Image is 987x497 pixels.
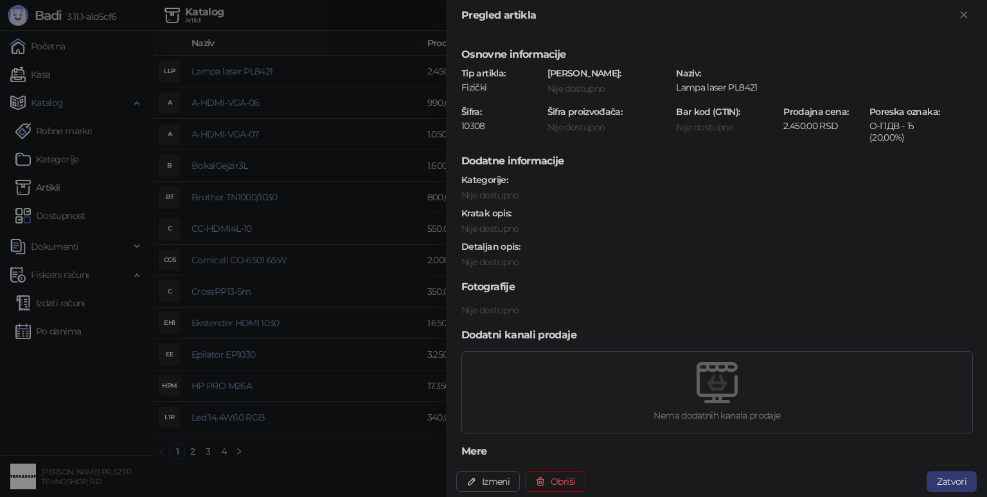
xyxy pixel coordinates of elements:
[461,106,481,118] strong: Šifra :
[676,121,734,133] span: Nije dostupno
[525,471,585,492] button: Obriši
[461,256,519,268] span: Nije dostupno
[547,106,623,118] strong: Šifra proizvođača :
[461,241,520,252] strong: Detaljan opis :
[461,189,519,201] span: Nije dostupno
[461,207,511,219] strong: Kratak opis :
[547,121,605,133] span: Nije dostupno
[927,471,977,492] button: Zatvori
[462,408,972,423] div: Nema dodatnih kanala prodaje
[461,174,508,186] strong: Kategorije :
[782,120,866,132] div: 2.450,00 RSD
[805,464,851,476] strong: Dimenzije :
[461,223,519,234] span: Nije dostupno
[719,464,772,476] strong: Bruto masa :
[461,464,519,476] strong: Količina u JM :
[461,47,972,62] h5: Osnovne informacije
[461,8,956,23] div: Pregled artikla
[676,67,700,79] strong: Naziv :
[547,83,605,94] span: Nije dostupno
[460,120,544,132] div: 10308
[783,106,848,118] strong: Prodajna cena :
[456,471,520,492] button: Izmeni
[868,120,952,143] div: О-ПДВ - Ђ (20,00%)
[591,464,646,476] strong: Prodajna JM :
[461,279,972,295] h5: Fotografije
[461,67,505,79] strong: Tip artikla :
[547,67,621,79] strong: [PERSON_NAME] :
[460,82,544,93] div: Fizički
[461,304,519,316] span: Nije dostupno
[461,327,972,343] h5: Dodatni kanali prodaje
[461,444,972,459] h5: Mere
[675,82,973,93] div: Lampa laser PL8421
[676,106,740,118] strong: Bar kod (GTIN) :
[869,106,939,118] strong: Poreska oznaka :
[461,153,972,169] h5: Dodatne informacije
[956,8,972,23] button: Zatvori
